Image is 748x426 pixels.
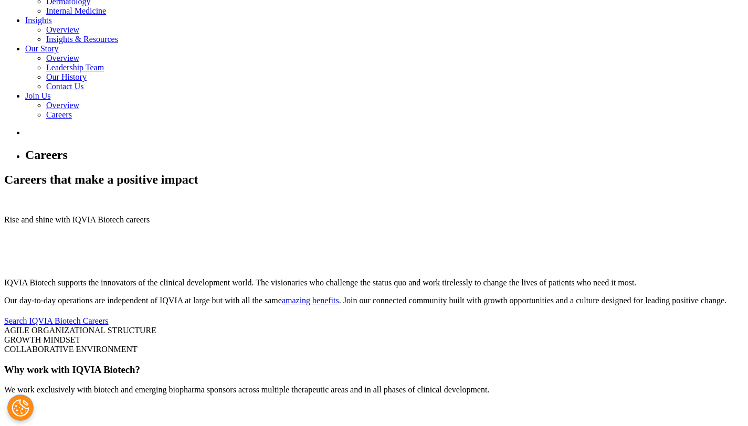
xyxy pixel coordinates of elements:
a: Join Us [25,91,50,100]
h3: Why work with IQVIA Biotech? [4,364,744,376]
a: Our History [46,72,87,81]
p: Our day-to-day operations are independent of IQVIA at large but with all the same . Join our conn... [4,296,744,305]
p: IQVIA Biotech supports the innovators of the clinical development world. The visionaries who chal... [4,278,744,287]
a: Insights & Resources [46,35,118,44]
p: We work exclusively with biotech and emerging biopharma sponsors across multiple therapeutic area... [4,385,744,395]
div: GROWTH MINDSET [4,335,744,345]
h1: Careers [25,148,744,162]
div: AGILE ORGANIZATIONAL STRUCTURE [4,326,744,335]
p: Rise and shine with IQVIA Biotech careers [4,215,744,225]
a: Careers [46,110,72,119]
a: Internal Medicine [46,6,106,15]
a: Search IQVIA Biotech Careers [4,316,109,325]
h2: Careers that make a positive impact [4,173,744,187]
a: Insights [25,16,52,25]
button: Cookies Settings [7,395,34,421]
a: amazing benefits [282,296,339,305]
a: Our Story [25,44,59,53]
a: Overview [46,25,79,34]
a: Leadership Team [46,63,104,72]
div: COLLABORATIVE ENVIRONMENT [4,345,744,354]
a: Overview [46,54,79,62]
a: Contact Us [46,82,84,91]
a: Overview [46,101,79,110]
